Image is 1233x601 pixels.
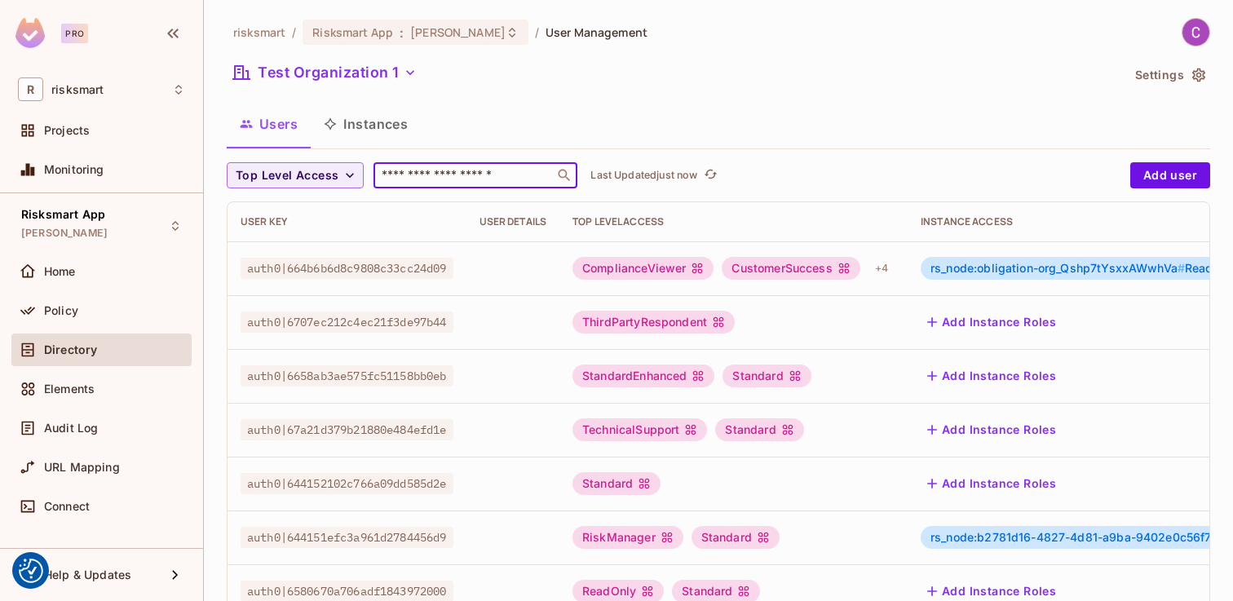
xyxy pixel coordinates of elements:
[19,559,43,583] button: Consent Preferences
[233,24,285,40] span: the active workspace
[227,60,423,86] button: Test Organization 1
[44,124,90,137] span: Projects
[715,418,803,441] div: Standard
[1129,62,1210,88] button: Settings
[722,257,860,280] div: CustomerSuccess
[930,262,1224,275] span: Reader
[15,18,45,48] img: SReyMgAAAABJRU5ErkJggg==
[921,417,1063,443] button: Add Instance Roles
[292,24,296,40] li: /
[572,472,661,495] div: Standard
[227,104,311,144] button: Users
[1178,261,1185,275] span: #
[692,526,780,549] div: Standard
[590,169,697,182] p: Last Updated just now
[241,258,453,279] span: auth0|664b6b6d8c9808c33cc24d09
[241,365,453,387] span: auth0|6658ab3ae575fc51158bb0eb
[399,26,404,39] span: :
[44,500,90,513] span: Connect
[44,461,120,474] span: URL Mapping
[868,255,895,281] div: + 4
[44,163,104,176] span: Monitoring
[572,311,735,334] div: ThirdPartyRespondent
[572,418,707,441] div: TechnicalSupport
[241,419,453,440] span: auth0|67a21d379b21880e484efd1e
[44,568,131,581] span: Help & Updates
[19,559,43,583] img: Revisit consent button
[535,24,539,40] li: /
[1182,19,1209,46] img: Chris Roughley
[44,265,76,278] span: Home
[930,530,1223,544] span: rs_node:b2781d16-4827-4d81-a9ba-9402e0c56f7f
[572,526,683,549] div: RiskManager
[18,77,43,101] span: R
[921,471,1063,497] button: Add Instance Roles
[704,167,718,183] span: refresh
[572,365,714,387] div: StandardEnhanced
[930,261,1185,275] span: rs_node:obligation-org_Qshp7tYsxxAWwhVa
[410,24,506,40] span: [PERSON_NAME]
[921,309,1063,335] button: Add Instance Roles
[241,215,453,228] div: User Key
[21,227,108,240] span: [PERSON_NAME]
[44,382,95,396] span: Elements
[227,162,364,188] button: Top Level Access
[700,166,720,185] button: refresh
[21,208,105,221] span: Risksmart App
[697,166,720,185] span: Click to refresh data
[241,527,453,548] span: auth0|644151efc3a961d2784456d9
[241,473,453,494] span: auth0|644152102c766a09dd585d2e
[1130,162,1210,188] button: Add user
[51,83,104,96] span: Workspace: risksmart
[311,104,421,144] button: Instances
[572,215,895,228] div: Top Level Access
[44,422,98,435] span: Audit Log
[236,166,338,186] span: Top Level Access
[479,215,547,228] div: User Details
[921,363,1063,389] button: Add Instance Roles
[723,365,811,387] div: Standard
[546,24,647,40] span: User Management
[572,257,714,280] div: ComplianceViewer
[44,343,97,356] span: Directory
[312,24,393,40] span: Risksmart App
[241,312,453,333] span: auth0|6707ec212c4ec21f3de97b44
[61,24,88,43] div: Pro
[44,304,78,317] span: Policy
